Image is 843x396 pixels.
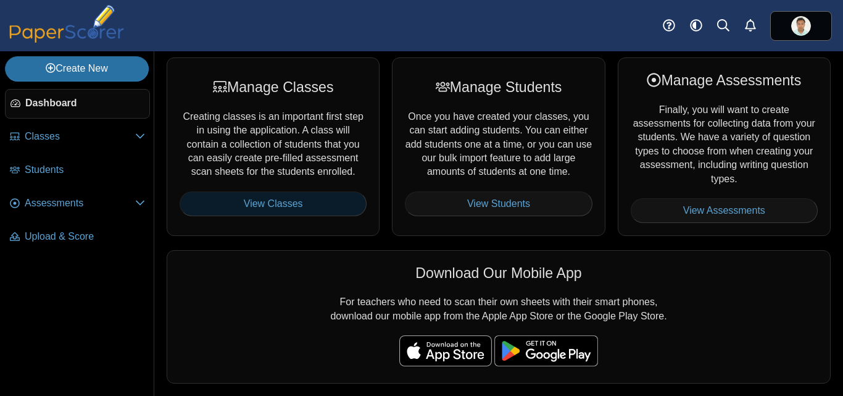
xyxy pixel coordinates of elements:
[25,196,135,210] span: Assessments
[5,5,128,43] img: PaperScorer
[494,335,598,366] img: google-play-badge.png
[25,163,145,177] span: Students
[180,192,367,216] a: View Classes
[5,34,128,44] a: PaperScorer
[737,12,764,40] a: Alerts
[25,130,135,143] span: Classes
[180,77,367,97] div: Manage Classes
[770,11,832,41] a: ps.qM1w65xjLpOGVUdR
[180,263,818,283] div: Download Our Mobile App
[405,192,592,216] a: View Students
[5,189,150,219] a: Assessments
[392,57,605,236] div: Once you have created your classes, you can start adding students. You can either add students on...
[5,56,149,81] a: Create New
[399,335,492,366] img: apple-store-badge.svg
[167,57,380,236] div: Creating classes is an important first step in using the application. A class will contain a coll...
[5,156,150,185] a: Students
[791,16,811,36] img: ps.qM1w65xjLpOGVUdR
[5,222,150,252] a: Upload & Score
[631,70,818,90] div: Manage Assessments
[167,250,831,384] div: For teachers who need to scan their own sheets with their smart phones, download our mobile app f...
[25,96,144,110] span: Dashboard
[5,89,150,119] a: Dashboard
[791,16,811,36] span: adonis maynard pilongo
[405,77,592,97] div: Manage Students
[631,198,818,223] a: View Assessments
[5,122,150,152] a: Classes
[25,230,145,243] span: Upload & Score
[618,57,831,236] div: Finally, you will want to create assessments for collecting data from your students. We have a va...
